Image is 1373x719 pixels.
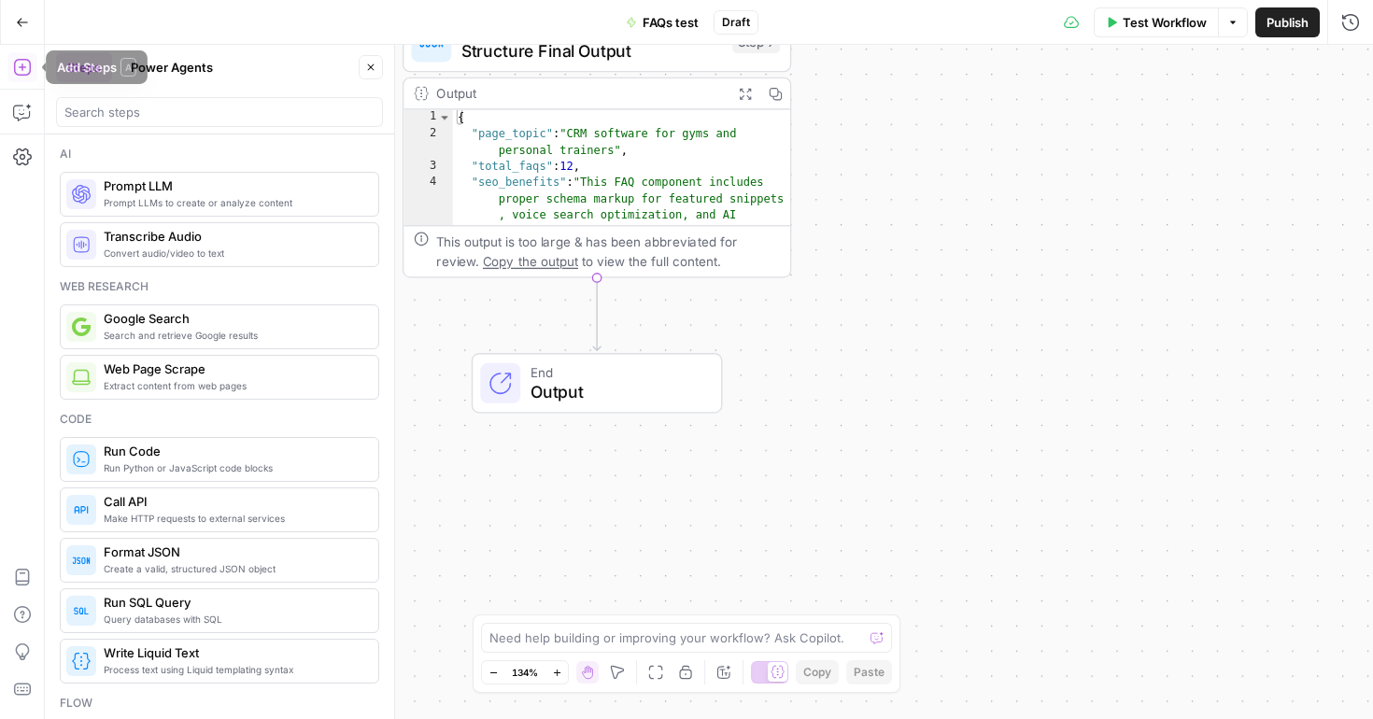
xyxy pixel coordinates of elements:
span: Write Liquid Text [104,643,363,662]
div: Output [436,83,722,103]
span: Format JSON [104,543,363,561]
span: Draft [722,14,750,31]
span: Call API [104,492,363,511]
span: Extract content from web pages [104,378,363,393]
div: 2 [403,126,452,159]
span: Copy [803,664,831,681]
span: Prompt LLM [104,176,363,195]
span: Transcribe Audio [104,227,363,246]
span: Test Workflow [1123,13,1207,32]
span: Structure Final Output [461,38,722,63]
span: Paste [854,664,885,681]
div: Code [60,411,379,428]
div: 1 [403,110,452,126]
span: Google Search [104,309,363,328]
span: Search and retrieve Google results [104,328,363,343]
button: Test Workflow [1094,7,1218,37]
div: This output is too large & has been abbreviated for review. to view the full content. [436,232,780,272]
span: FAQs test [643,13,699,32]
span: Query databases with SQL [104,612,363,627]
span: Toggle code folding, rows 1 through 6 [438,110,452,126]
div: EndOutput [403,353,791,413]
button: FAQs test [615,7,710,37]
span: Make HTTP requests to external services [104,511,363,526]
span: Output [531,379,701,404]
span: Run Python or JavaScript code blocks [104,460,363,475]
button: Copy [796,660,839,684]
span: Run Code [104,442,363,460]
button: Power Agents [120,52,224,82]
div: Web research [60,278,379,295]
span: Run SQL Query [104,593,363,612]
span: Convert audio/video to text [104,246,363,261]
button: Steps [56,52,112,82]
span: Copy the output [483,254,578,269]
span: Process text using Liquid templating syntax [104,662,363,677]
div: Step 7 [732,31,780,53]
div: Ai [60,146,379,162]
input: Search steps [64,103,375,121]
span: End [531,361,701,381]
div: Structure Final OutputStep 7Output{ "page_topic":"CRM software for gyms and personal trainers", "... [403,12,791,278]
div: 4 [403,175,452,240]
div: 3 [403,159,452,175]
g: Edge from step_7 to end [593,277,601,350]
span: Publish [1267,13,1309,32]
button: Paste [846,660,892,684]
span: Create a valid, structured JSON object [104,561,363,576]
div: Flow [60,695,379,712]
span: Prompt LLMs to create or analyze content [104,195,363,210]
button: Publish [1255,7,1320,37]
span: Web Page Scrape [104,359,363,378]
span: 134% [512,665,538,680]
